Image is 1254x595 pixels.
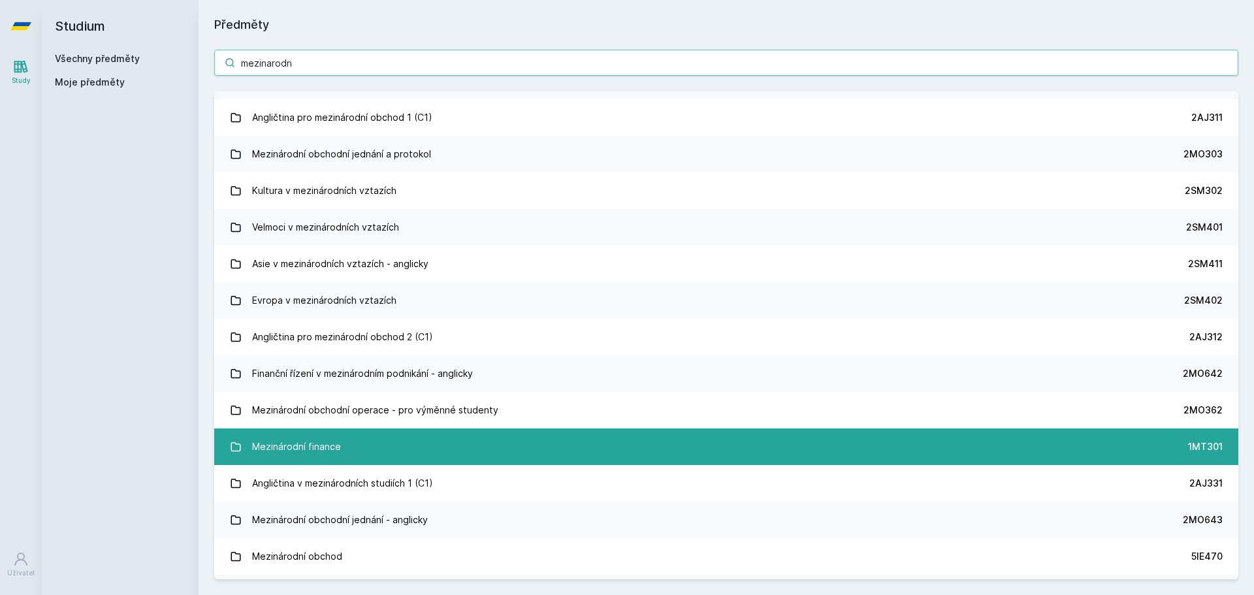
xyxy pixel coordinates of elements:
div: Study [12,76,31,86]
div: Mezinárodní finance [252,434,341,460]
a: Uživatel [3,545,39,585]
a: Všechny předměty [55,53,140,64]
div: Velmoci v mezinárodních vztazích [252,214,399,240]
div: Mezinárodní obchodní jednání a protokol [252,141,431,167]
div: Kultura v mezinárodních vztazích [252,178,396,204]
input: Název nebo ident předmětu… [214,50,1238,76]
div: 2SM402 [1184,294,1223,307]
div: Finanční řízení v mezinárodním podnikání - anglicky [252,361,473,387]
div: Mezinárodní obchodní operace - pro výměnné studenty [252,397,498,423]
a: Kultura v mezinárodních vztazích 2SM302 [214,172,1238,209]
div: 2MO303 [1183,148,1223,161]
a: Asie v mezinárodních vztazích - anglicky 2SM411 [214,246,1238,282]
a: Evropa v mezinárodních vztazích 2SM402 [214,282,1238,319]
a: Angličtina pro mezinárodní obchod 1 (C1) 2AJ311 [214,99,1238,136]
div: Angličtina pro mezinárodní obchod 2 (C1) [252,324,433,350]
a: Angličtina v mezinárodních studiích 1 (C1) 2AJ331 [214,465,1238,502]
div: 2MO362 [1183,404,1223,417]
a: Mezinárodní obchodní jednání a protokol 2MO303 [214,136,1238,172]
div: 2SM411 [1188,257,1223,270]
div: 2MO643 [1183,513,1223,526]
div: Angličtina v mezinárodních studiích 1 (C1) [252,470,433,496]
div: 2AJ331 [1189,477,1223,490]
div: 2SM302 [1185,184,1223,197]
a: Mezinárodní obchodní jednání - anglicky 2MO643 [214,502,1238,538]
div: Mezinárodní obchodní jednání - anglicky [252,507,428,533]
div: 2AJ312 [1189,330,1223,344]
div: 2AJ311 [1191,111,1223,124]
div: Uživatel [7,568,35,578]
div: 2SM401 [1186,221,1223,234]
div: Evropa v mezinárodních vztazích [252,287,396,314]
div: 1MT301 [1188,440,1223,453]
a: Angličtina pro mezinárodní obchod 2 (C1) 2AJ312 [214,319,1238,355]
a: Study [3,52,39,92]
div: 2MO642 [1183,367,1223,380]
div: 5IE470 [1191,550,1223,563]
a: Mezinárodní obchod 5IE470 [214,538,1238,575]
h1: Předměty [214,16,1238,34]
a: Velmoci v mezinárodních vztazích 2SM401 [214,209,1238,246]
a: Mezinárodní obchodní operace - pro výměnné studenty 2MO362 [214,392,1238,428]
span: Moje předměty [55,76,125,89]
div: Mezinárodní obchod [252,543,342,570]
a: Mezinárodní finance 1MT301 [214,428,1238,465]
div: Asie v mezinárodních vztazích - anglicky [252,251,428,277]
a: Finanční řízení v mezinárodním podnikání - anglicky 2MO642 [214,355,1238,392]
div: Angličtina pro mezinárodní obchod 1 (C1) [252,105,432,131]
